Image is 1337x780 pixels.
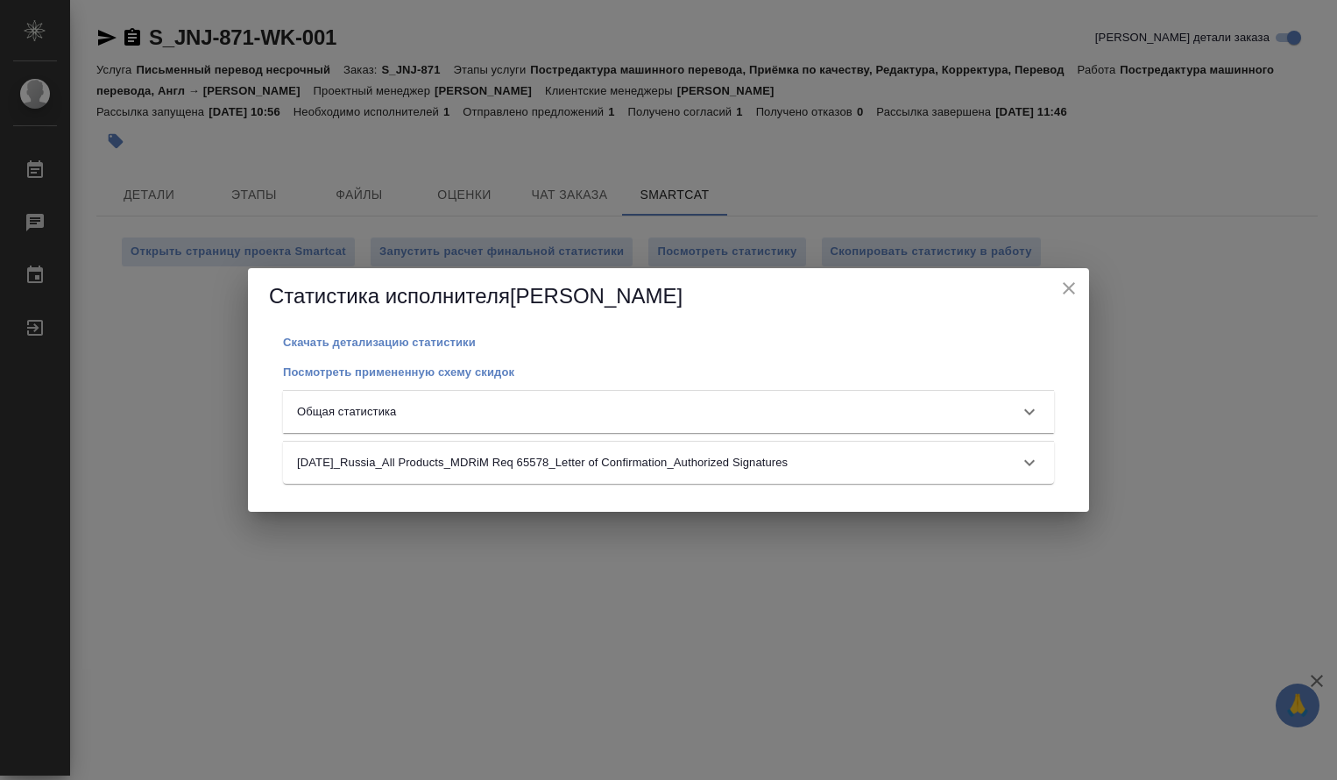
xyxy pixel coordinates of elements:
[283,336,476,349] p: Скачать детализацию статистики
[1056,275,1082,301] button: close
[297,454,788,472] p: [DATE]_Russia_All Products_MDRiM Req 65578_Letter of Confirmation_Authorized Signatures
[269,282,1068,310] h5: Статистика исполнителя [PERSON_NAME]
[297,403,396,421] p: Общая статистика
[283,364,514,379] a: Посмотреть примененную схему скидок
[283,365,514,379] p: Посмотреть примененную схему скидок
[283,334,476,351] button: Скачать детализацию статистики
[283,442,1054,484] div: [DATE]_Russia_All Products_MDRiM Req 65578_Letter of Confirmation_Authorized Signatures
[283,391,1054,433] div: Общая статистика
